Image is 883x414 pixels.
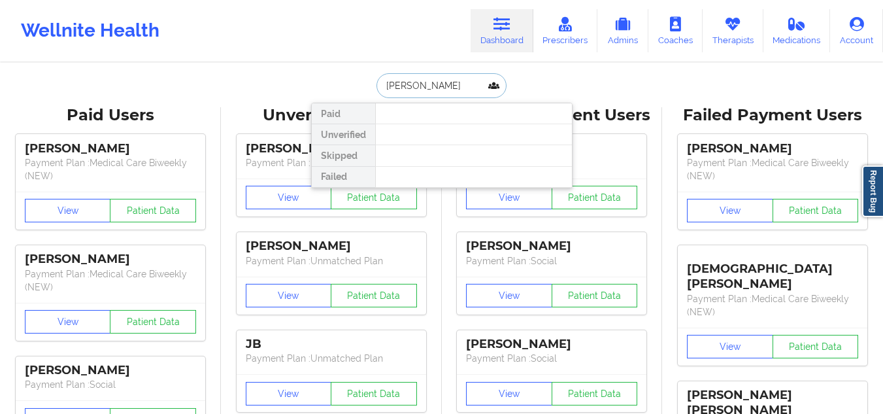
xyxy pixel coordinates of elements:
a: Therapists [703,9,763,52]
button: Patient Data [773,335,859,358]
div: [PERSON_NAME] [25,141,196,156]
div: JB [246,337,417,352]
button: View [25,310,111,334]
p: Payment Plan : Medical Care Biweekly (NEW) [25,267,196,294]
p: Payment Plan : Medical Care Biweekly (NEW) [687,156,858,182]
div: Skipped [312,145,375,166]
p: Payment Plan : Unmatched Plan [246,352,417,365]
button: Patient Data [552,186,638,209]
div: [PERSON_NAME] [25,252,196,267]
p: Payment Plan : Medical Care Biweekly (NEW) [25,156,196,182]
a: Dashboard [471,9,533,52]
button: View [246,382,332,405]
button: Patient Data [110,199,196,222]
div: [PERSON_NAME] [687,141,858,156]
div: Failed [312,167,375,188]
button: View [466,382,552,405]
div: [PERSON_NAME] [466,337,637,352]
button: Patient Data [331,186,417,209]
button: View [687,199,773,222]
p: Payment Plan : Unmatched Plan [246,254,417,267]
div: Paid [312,103,375,124]
button: Patient Data [331,382,417,405]
a: Report Bug [862,165,883,217]
button: Patient Data [773,199,859,222]
div: Paid Users [9,105,212,126]
button: View [466,186,552,209]
a: Admins [597,9,648,52]
button: View [246,186,332,209]
div: [PERSON_NAME] [246,141,417,156]
button: Patient Data [552,284,638,307]
div: Failed Payment Users [671,105,874,126]
a: Coaches [648,9,703,52]
button: Patient Data [110,310,196,334]
a: Account [830,9,883,52]
button: View [687,335,773,358]
div: Unverified Users [230,105,433,126]
p: Payment Plan : Unmatched Plan [246,156,417,169]
button: Patient Data [552,382,638,405]
div: [PERSON_NAME] [25,363,196,378]
a: Prescribers [533,9,598,52]
a: Medications [763,9,831,52]
p: Payment Plan : Social [466,352,637,365]
div: Unverified [312,124,375,145]
div: [PERSON_NAME] [246,239,417,254]
p: Payment Plan : Social [25,378,196,391]
button: View [466,284,552,307]
p: Payment Plan : Medical Care Biweekly (NEW) [687,292,858,319]
div: [DEMOGRAPHIC_DATA][PERSON_NAME] [687,252,858,292]
div: [PERSON_NAME] [466,239,637,254]
button: View [246,284,332,307]
p: Payment Plan : Social [466,254,637,267]
button: View [25,199,111,222]
button: Patient Data [331,284,417,307]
